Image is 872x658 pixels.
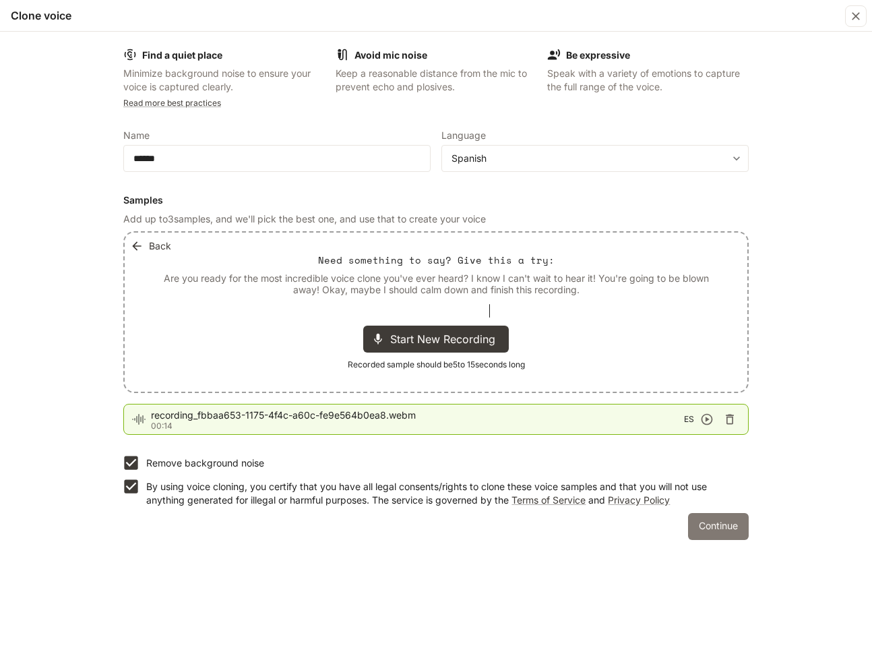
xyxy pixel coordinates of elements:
p: Language [441,131,486,140]
p: By using voice cloning, you certify that you have all legal consents/rights to clone these voice ... [146,480,738,507]
h5: Clone voice [11,8,71,23]
b: Find a quiet place [142,49,222,61]
span: ES [684,413,694,426]
a: Privacy Policy [608,494,670,506]
b: Avoid mic noise [354,49,427,61]
p: Need something to say? Give this a try: [318,253,555,267]
div: Spanish [442,152,748,165]
div: Start New Recording [363,326,509,353]
span: recording_fbbaa653-1175-4f4c-a60c-fe9e564b0ea8.webm [151,409,684,422]
a: Read more best practices [123,98,221,108]
div: Spanish [451,152,726,165]
p: Add up to 3 samples, and we'll pick the best one, and use that to create your voice [123,212,749,226]
p: Keep a reasonable distance from the mic to prevent echo and plosives. [336,67,537,94]
p: 00:14 [151,422,684,430]
span: Recorded sample should be 5 to 15 seconds long [348,358,525,371]
p: Minimize background noise to ensure your voice is captured clearly. [123,67,325,94]
a: Terms of Service [511,494,586,506]
p: Are you ready for the most incredible voice clone you've ever heard? I know I can't wait to hear ... [157,272,715,296]
p: Remove background noise [146,456,264,470]
p: Speak with a variety of emotions to capture the full range of the voice. [547,67,749,94]
button: Continue [688,513,749,540]
b: Be expressive [566,49,630,61]
p: Name [123,131,150,140]
button: Back [127,233,177,260]
span: Start New Recording [390,331,503,347]
h6: Samples [123,193,749,207]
